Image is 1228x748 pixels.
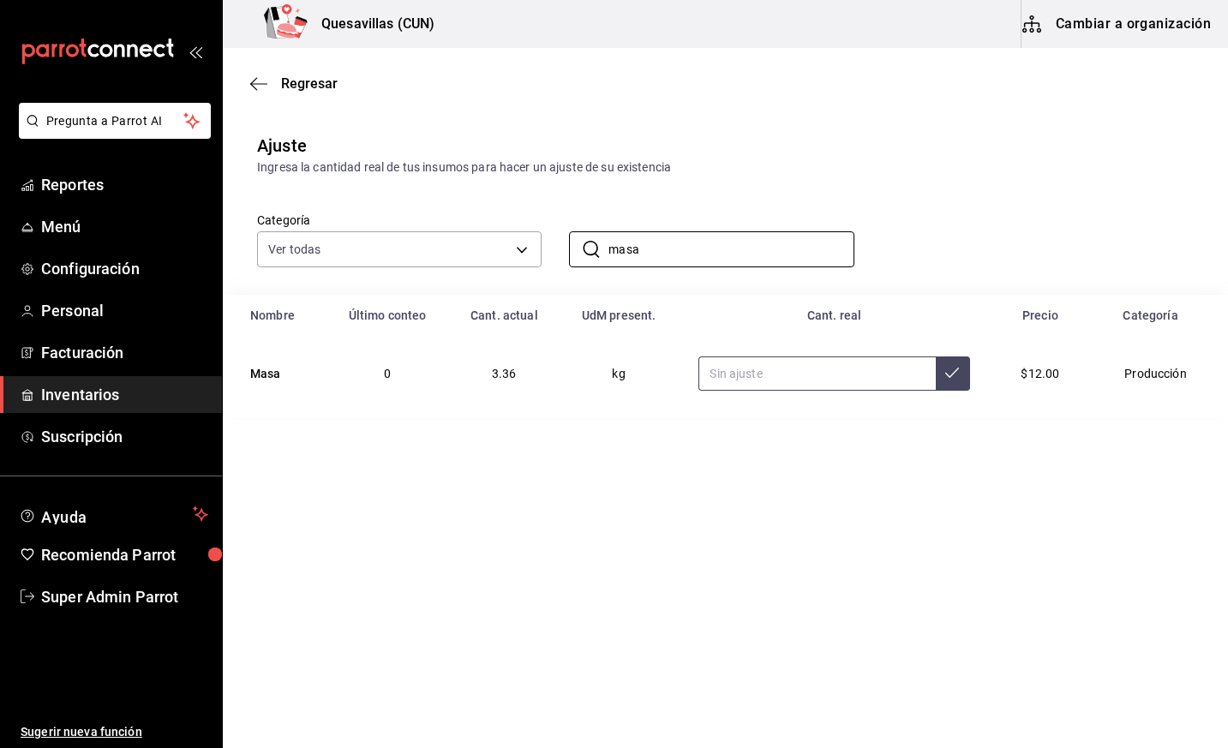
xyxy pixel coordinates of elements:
[1090,336,1228,411] td: Producción
[257,214,542,226] label: Categoría
[281,75,338,92] span: Regresar
[570,308,668,322] div: UdM present.
[250,308,315,322] div: Nombre
[257,133,307,159] div: Ajuste
[19,103,211,139] button: Pregunta a Parrot AI
[41,425,208,448] span: Suscripción
[250,75,338,92] button: Regresar
[384,367,391,380] span: 0
[41,299,208,322] span: Personal
[41,585,208,608] span: Super Admin Parrot
[223,336,326,411] td: Masa
[257,159,1194,177] div: Ingresa la cantidad real de tus insumos para hacer un ajuste de su existencia
[41,215,208,238] span: Menú
[308,14,434,34] h3: Quesavillas (CUN)
[459,308,549,322] div: Cant. actual
[41,257,208,280] span: Configuración
[21,723,208,741] span: Sugerir nueva función
[41,173,208,196] span: Reportes
[41,383,208,406] span: Inventarios
[41,543,208,566] span: Recomienda Parrot
[268,241,320,258] span: Ver todas
[41,341,208,364] span: Facturación
[336,308,439,322] div: Último conteo
[12,124,211,142] a: Pregunta a Parrot AI
[46,112,184,130] span: Pregunta a Parrot AI
[1100,308,1201,322] div: Categoría
[688,308,979,322] div: Cant. real
[492,367,517,380] span: 3.36
[560,336,679,411] td: kg
[41,504,186,524] span: Ayuda
[1021,367,1059,380] span: $12.00
[698,356,935,391] input: Sin ajuste
[608,232,854,266] input: Buscar nombre de insumo
[189,45,202,58] button: open_drawer_menu
[1001,308,1080,322] div: Precio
